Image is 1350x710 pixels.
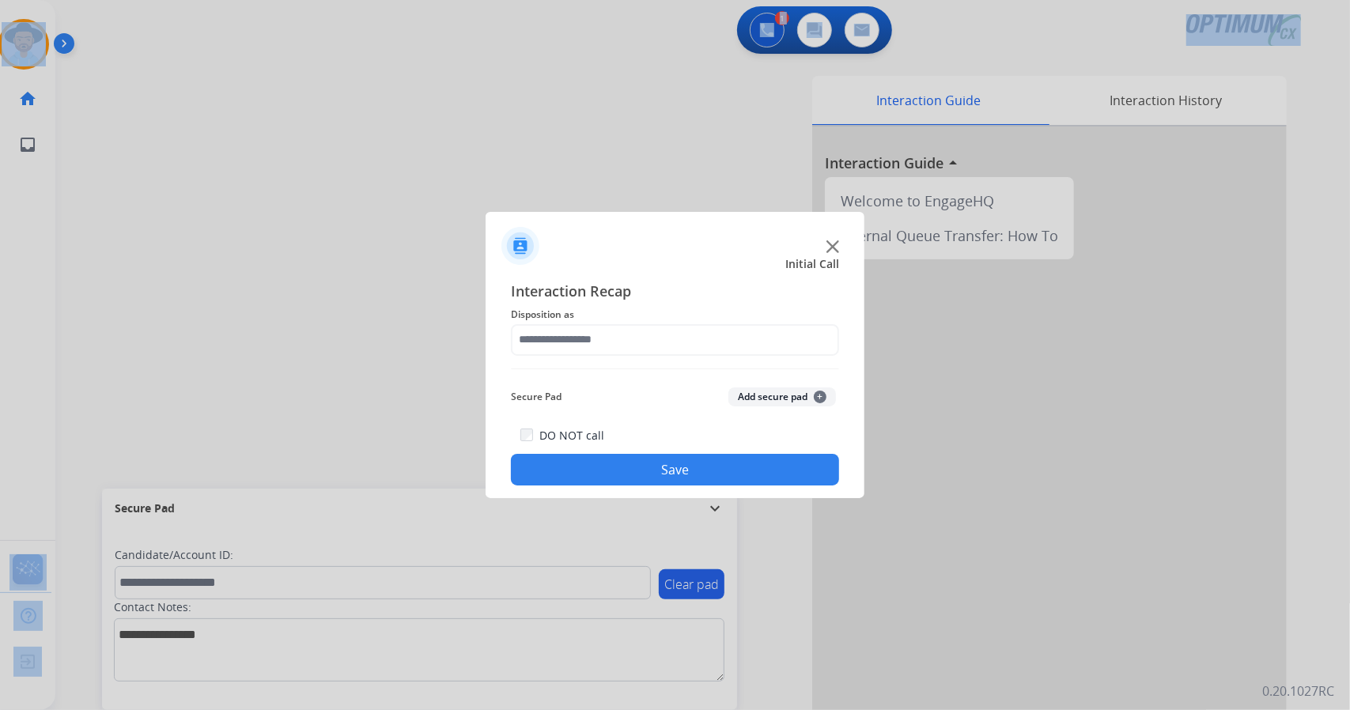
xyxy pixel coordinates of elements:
button: Save [511,454,839,485]
span: Disposition as [511,305,839,324]
p: 0.20.1027RC [1262,682,1334,701]
span: Secure Pad [511,387,562,406]
span: Interaction Recap [511,280,839,305]
button: Add secure pad+ [728,387,836,406]
span: Initial Call [785,256,839,272]
span: + [814,391,826,403]
img: contactIcon [501,227,539,265]
label: DO NOT call [539,428,604,444]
